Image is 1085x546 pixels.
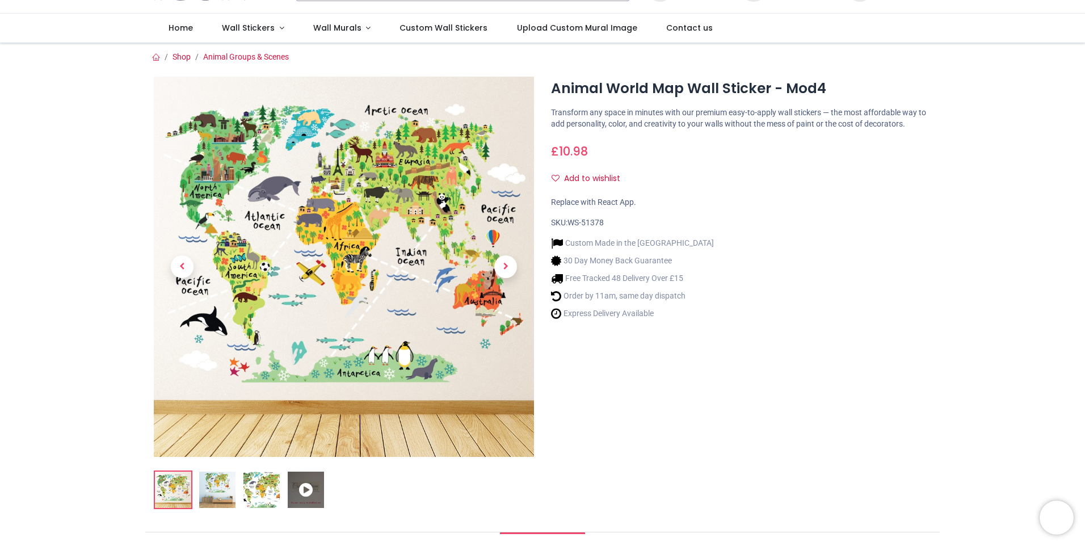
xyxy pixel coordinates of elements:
span: 10.98 [559,143,588,159]
a: Shop [173,52,191,61]
span: Upload Custom Mural Image [517,22,637,33]
span: Contact us [666,22,713,33]
iframe: Brevo live chat [1040,501,1074,535]
img: Animal World Map Wall Sticker - Mod4 [154,77,534,457]
h1: Animal World Map Wall Sticker - Mod4 [551,79,931,98]
a: Wall Murals [298,14,385,43]
span: WS-51378 [567,218,604,227]
button: Add to wishlistAdd to wishlist [551,169,630,188]
a: Wall Stickers [207,14,298,43]
a: Next [477,133,534,400]
img: WS-51378-02 [199,472,235,508]
div: Replace with React App. [551,197,931,208]
a: Previous [154,133,211,400]
span: Custom Wall Stickers [399,22,487,33]
img: Animal World Map Wall Sticker - Mod4 [155,472,191,508]
li: Free Tracked 48 Delivery Over £15 [551,272,714,284]
div: SKU: [551,217,931,229]
i: Add to wishlist [552,174,560,182]
span: £ [551,143,588,159]
span: Wall Stickers [222,22,275,33]
li: Order by 11am, same day dispatch [551,290,714,302]
span: Previous [171,255,194,278]
li: Express Delivery Available [551,308,714,320]
span: Wall Murals [313,22,361,33]
span: Next [494,255,517,278]
img: WS-51378-03 [243,472,280,508]
li: Custom Made in the [GEOGRAPHIC_DATA] [551,237,714,249]
a: Animal Groups & Scenes [203,52,289,61]
span: Home [169,22,193,33]
li: 30 Day Money Back Guarantee [551,255,714,267]
p: Transform any space in minutes with our premium easy-to-apply wall stickers — the most affordable... [551,107,931,129]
